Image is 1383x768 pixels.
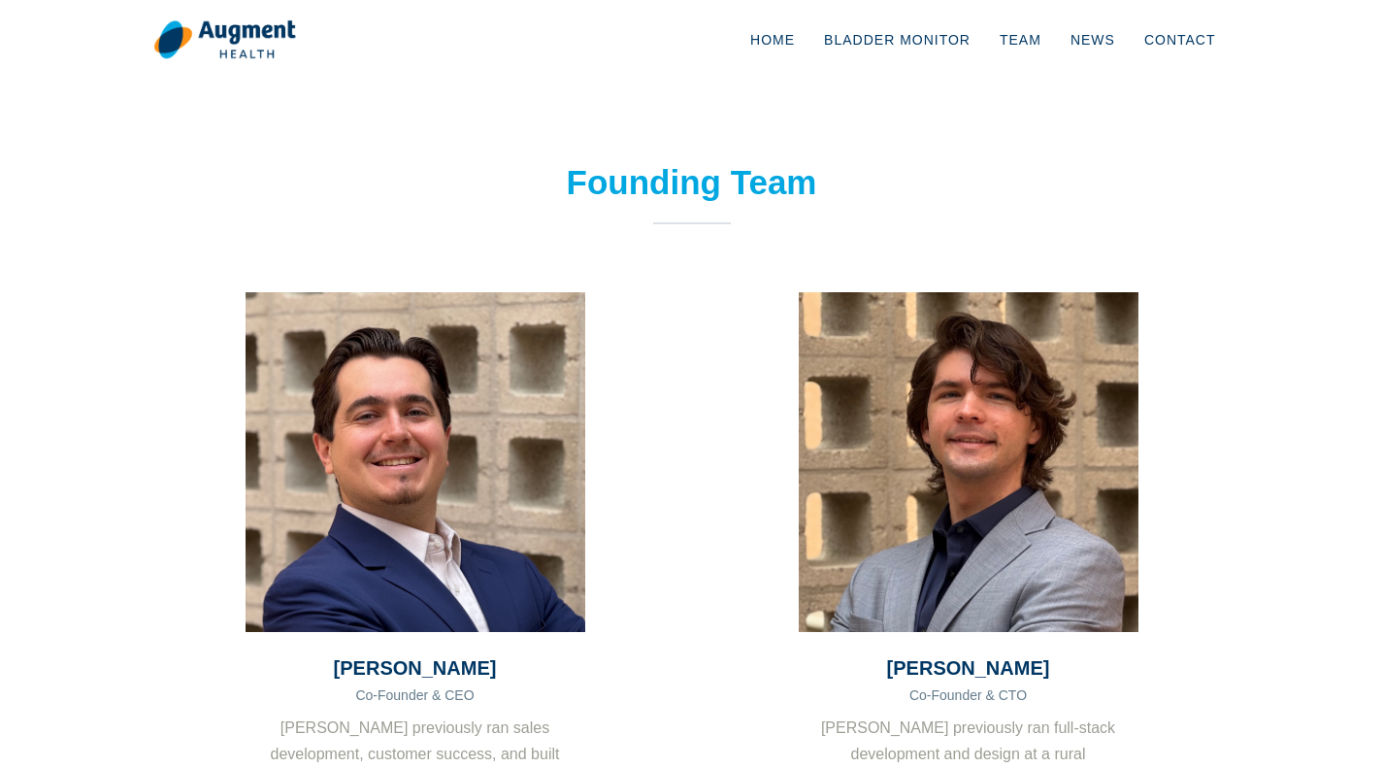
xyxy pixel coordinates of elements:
[1130,8,1231,72] a: Contact
[985,8,1056,72] a: Team
[246,656,585,680] h3: [PERSON_NAME]
[799,656,1138,680] h3: [PERSON_NAME]
[355,687,474,703] span: Co-Founder & CEO
[809,8,985,72] a: Bladder Monitor
[909,687,1027,703] span: Co-Founder & CTO
[1056,8,1130,72] a: News
[246,292,585,632] img: Jared Meyers Headshot
[430,162,954,203] h2: Founding Team
[153,19,296,60] img: logo
[736,8,809,72] a: Home
[799,292,1138,632] img: Stephen Kalinsky Headshot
